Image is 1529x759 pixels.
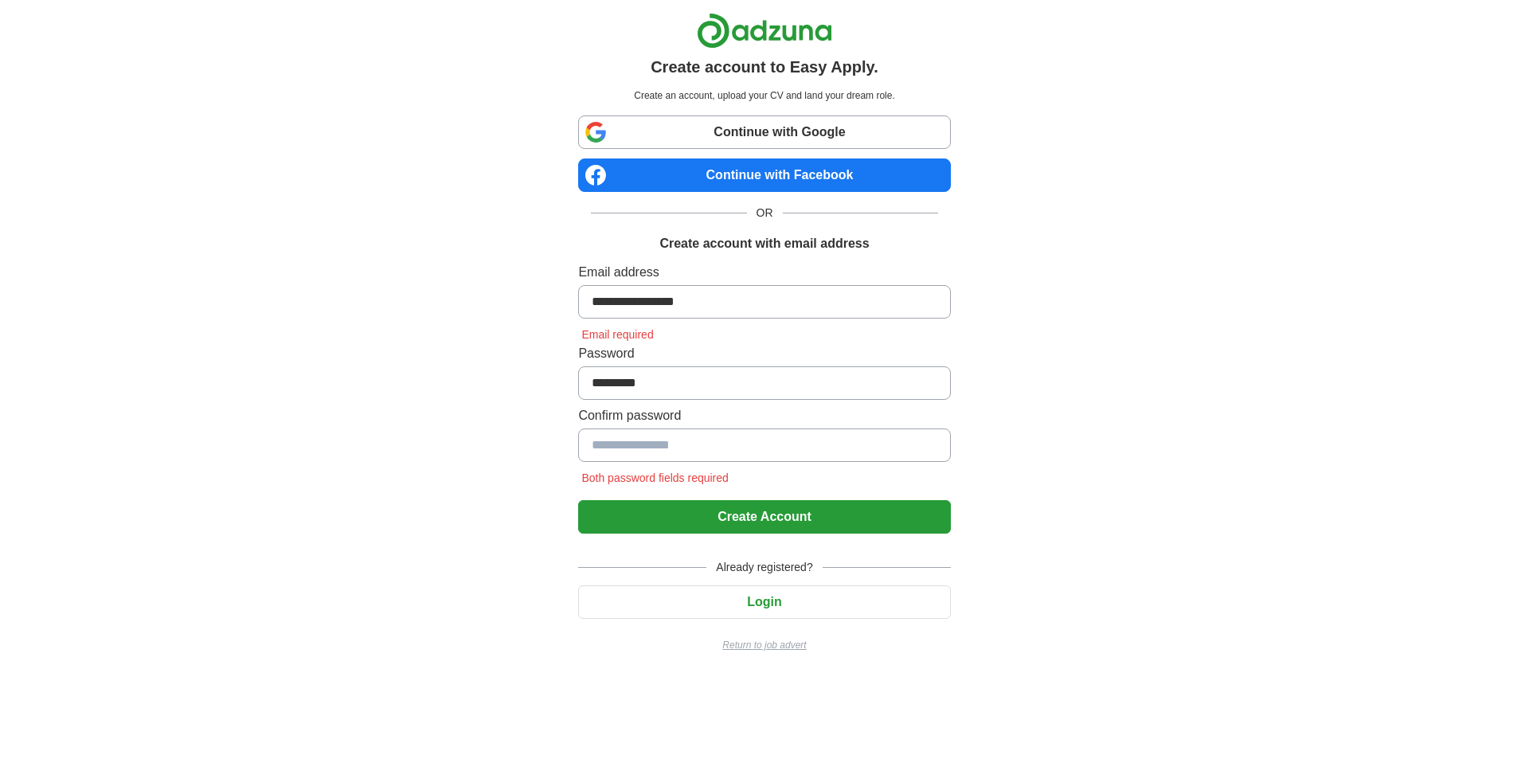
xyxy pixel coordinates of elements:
[578,638,950,652] a: Return to job advert
[578,595,950,608] a: Login
[578,158,950,192] a: Continue with Facebook
[578,328,656,341] span: Email required
[578,115,950,149] a: Continue with Google
[581,88,947,103] p: Create an account, upload your CV and land your dream role.
[697,13,832,49] img: Adzuna logo
[578,263,950,282] label: Email address
[578,585,950,619] button: Login
[578,344,950,363] label: Password
[706,559,822,576] span: Already registered?
[651,55,878,79] h1: Create account to Easy Apply.
[578,500,950,534] button: Create Account
[659,234,869,253] h1: Create account with email address
[747,205,783,221] span: OR
[578,406,950,425] label: Confirm password
[578,471,731,484] span: Both password fields required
